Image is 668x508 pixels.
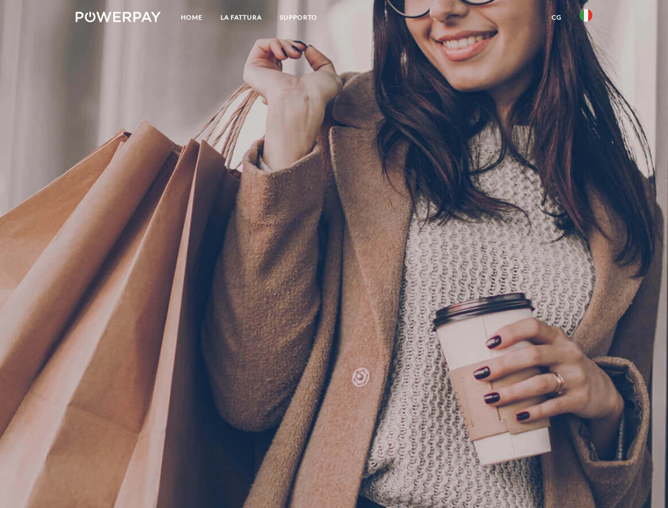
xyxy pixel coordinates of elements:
[271,8,326,27] a: Supporto
[172,8,212,27] a: Home
[543,8,571,27] a: CG
[76,12,161,22] img: logo-powerpay-white.svg
[580,9,592,22] img: it
[212,8,271,27] a: LA FATTURA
